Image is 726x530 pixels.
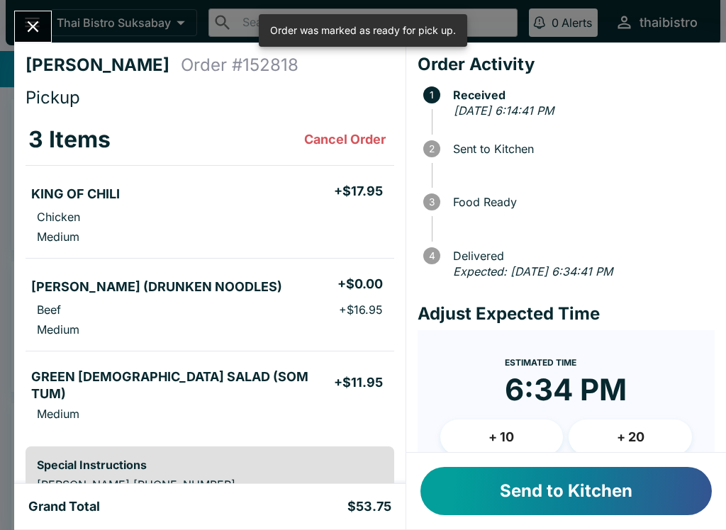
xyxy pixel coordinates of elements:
[347,498,391,515] h5: $53.75
[37,478,383,492] p: [PERSON_NAME] [PHONE_NUMBER]
[334,374,383,391] h5: + $11.95
[446,142,715,155] span: Sent to Kitchen
[430,89,434,101] text: 1
[37,230,79,244] p: Medium
[181,55,298,76] h4: Order # 152818
[337,276,383,293] h5: + $0.00
[454,103,554,118] em: [DATE] 6:14:41 PM
[15,11,51,42] button: Close
[446,249,715,262] span: Delivered
[26,55,181,76] h4: [PERSON_NAME]
[334,183,383,200] h5: + $17.95
[505,357,576,368] span: Estimated Time
[446,89,715,101] span: Received
[26,114,394,435] table: orders table
[37,407,79,421] p: Medium
[28,125,111,154] h3: 3 Items
[453,264,613,278] em: Expected: [DATE] 6:34:41 PM
[569,419,692,455] button: + 20
[270,18,456,43] div: Order was marked as ready for pick up.
[28,498,100,515] h5: Grand Total
[446,196,715,208] span: Food Ready
[31,278,282,295] h5: [PERSON_NAME] (DRUNKEN NOODLES)
[31,186,120,203] h5: KING OF CHILI
[37,210,80,224] p: Chicken
[37,458,383,472] h6: Special Instructions
[339,303,383,317] p: + $16.95
[505,371,627,408] time: 6:34 PM
[440,419,564,455] button: + 10
[31,368,334,402] h5: GREEN [DEMOGRAPHIC_DATA] SALAD (SOM TUM)
[26,87,80,108] span: Pickup
[429,196,435,208] text: 3
[37,303,61,317] p: Beef
[429,143,435,154] text: 2
[418,54,715,75] h4: Order Activity
[420,467,712,515] button: Send to Kitchen
[428,250,435,261] text: 4
[37,322,79,337] p: Medium
[298,125,391,154] button: Cancel Order
[418,303,715,325] h4: Adjust Expected Time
